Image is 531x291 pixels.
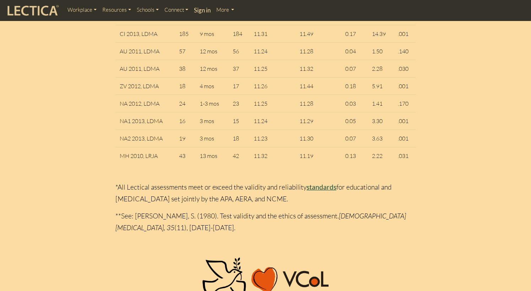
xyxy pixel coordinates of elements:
[134,3,162,17] a: Schools
[295,25,341,42] td: 11.49
[249,25,295,42] td: 11.31
[175,60,196,77] td: 38
[175,147,196,164] td: 43
[249,42,295,60] td: 11.24
[394,60,416,77] td: .030
[368,95,393,112] td: 1.41
[175,25,196,42] td: 185
[115,212,406,232] i: [DEMOGRAPHIC_DATA] [MEDICAL_DATA], 35
[228,60,249,77] td: 37
[341,60,368,77] td: 0.07
[295,112,341,129] td: 11.29
[249,77,295,95] td: 11.26
[175,129,196,147] td: 19
[368,112,393,129] td: 3.30
[65,3,99,17] a: Workplace
[295,147,341,164] td: 11.19
[195,42,228,60] td: 12 mos
[175,112,196,129] td: 16
[394,25,416,42] td: .001
[115,77,175,95] td: ZV 2012, LDMA
[368,147,393,164] td: 2.22
[295,77,341,95] td: 11.44
[341,42,368,60] td: 0.04
[368,77,393,95] td: 5.91
[394,42,416,60] td: .140
[194,6,211,14] strong: Sign in
[295,95,341,112] td: 11.28
[368,25,393,42] td: 14.39
[341,95,368,112] td: 0.03
[295,60,341,77] td: 11.32
[228,77,249,95] td: 17
[341,25,368,42] td: 0.17
[368,42,393,60] td: 1.50
[249,60,295,77] td: 11.25
[6,4,59,17] img: lecticalive
[191,3,213,18] a: Sign in
[249,147,295,164] td: 11.32
[307,183,336,191] a: standards
[195,112,228,129] td: 3 mos
[195,60,228,77] td: 12 mos
[228,129,249,147] td: 18
[175,95,196,112] td: 24
[295,42,341,60] td: 11.28
[228,112,249,129] td: 15
[394,147,416,164] td: .031
[195,95,228,112] td: 1-3 mos
[394,129,416,147] td: .001
[394,95,416,112] td: .170
[249,112,295,129] td: 11.24
[115,147,175,164] td: MH 2010, LRJA
[195,129,228,147] td: 3 mos
[394,77,416,95] td: .001
[195,77,228,95] td: 4 mos
[368,129,393,147] td: 3.63
[175,77,196,95] td: 18
[249,129,295,147] td: 11.23
[249,95,295,112] td: 11.25
[295,129,341,147] td: 11.30
[195,147,228,164] td: 13 mos
[115,95,175,112] td: NA 2012, LDMA
[115,42,175,60] td: AU 2011, LDMA
[394,112,416,129] td: .001
[368,60,393,77] td: 2.28
[228,95,249,112] td: 23
[175,42,196,60] td: 57
[341,147,368,164] td: 0.13
[228,25,249,42] td: 184
[99,3,134,17] a: Resources
[115,60,175,77] td: AU 2011, LDMA
[115,112,175,129] td: NA1 2013, LDMA
[341,77,368,95] td: 0.18
[228,42,249,60] td: 56
[115,25,175,42] td: CI 2013, LDMA
[115,129,175,147] td: NA2 2013, LDMA
[228,147,249,164] td: 42
[115,210,416,233] p: **See: [PERSON_NAME], S. (1980). Test validity and the ethics of assessment. (11), [DATE]-[DATE].
[213,3,237,17] a: More
[162,3,191,17] a: Connect
[195,25,228,42] td: 9 mos
[341,129,368,147] td: 0.07
[115,181,416,205] p: *All Lectical assessments meet or exceed the validity and reliability for educational and [MEDICA...
[341,112,368,129] td: 0.05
